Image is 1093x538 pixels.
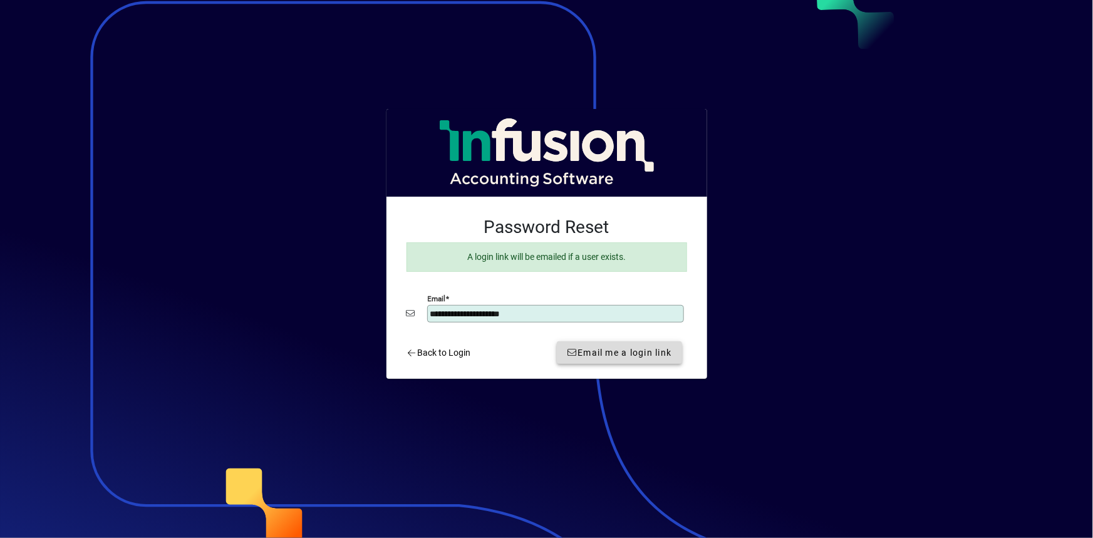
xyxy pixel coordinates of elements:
a: Back to Login [401,341,476,364]
button: Email me a login link [557,341,682,364]
span: Email me a login link [567,346,672,360]
h2: Password Reset [407,217,687,238]
div: A login link will be emailed if a user exists. [407,242,687,272]
span: Back to Login [407,346,471,360]
mat-label: Email [428,294,446,303]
